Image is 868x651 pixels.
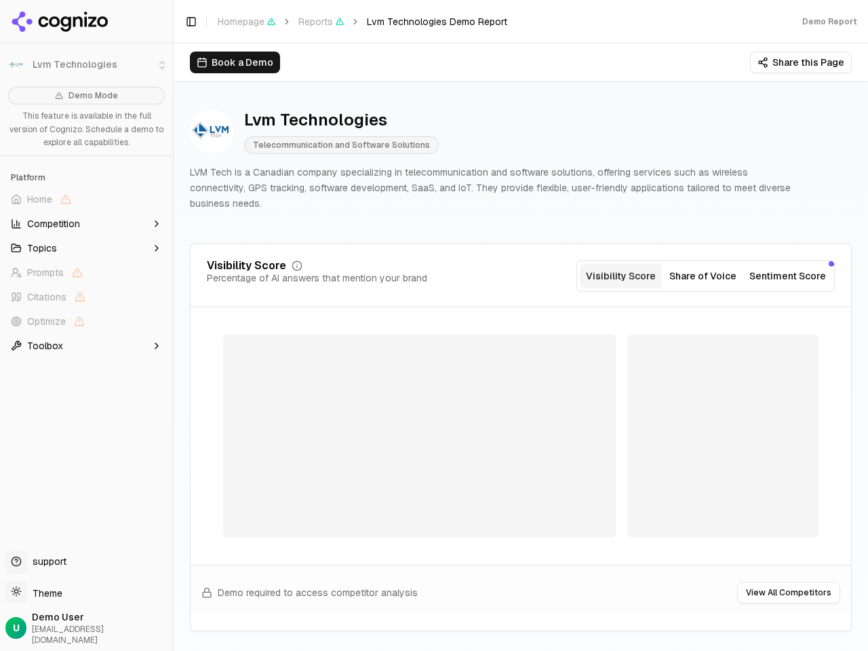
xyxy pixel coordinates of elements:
[5,167,167,189] div: Platform
[298,15,344,28] span: Reports
[750,52,852,73] button: Share this Page
[190,110,233,153] img: LVM Technologies
[27,241,57,255] span: Topics
[27,193,52,206] span: Home
[244,136,439,154] span: Telecommunication and Software Solutions
[802,16,857,27] div: Demo Report
[244,109,439,131] div: Lvm Technologies
[218,586,418,599] span: Demo required to access competitor analysis
[13,621,20,635] span: U
[27,555,66,568] span: support
[662,264,744,288] button: Share of Voice
[218,15,275,28] span: Homepage
[5,237,167,259] button: Topics
[737,582,840,604] button: View All Competitors
[68,90,118,101] span: Demo Mode
[27,290,66,304] span: Citations
[32,610,167,624] span: Demo User
[5,213,167,235] button: Competition
[5,335,167,357] button: Toolbox
[27,315,66,328] span: Optimize
[190,165,797,211] p: LVM Tech is a Canadian company specializing in telecommunication and software solutions, offering...
[218,15,507,28] nav: breadcrumb
[207,271,427,285] div: Percentage of AI answers that mention your brand
[367,15,507,28] span: Lvm Technologies Demo Report
[32,624,167,646] span: [EMAIL_ADDRESS][DOMAIN_NAME]
[27,266,64,279] span: Prompts
[580,264,662,288] button: Visibility Score
[8,110,165,150] p: This feature is available in the full version of Cognizo. Schedule a demo to explore all capabili...
[27,217,80,231] span: Competition
[27,339,63,353] span: Toolbox
[190,52,280,73] button: Book a Demo
[27,587,62,599] span: Theme
[207,260,286,271] div: Visibility Score
[744,264,831,288] button: Sentiment Score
